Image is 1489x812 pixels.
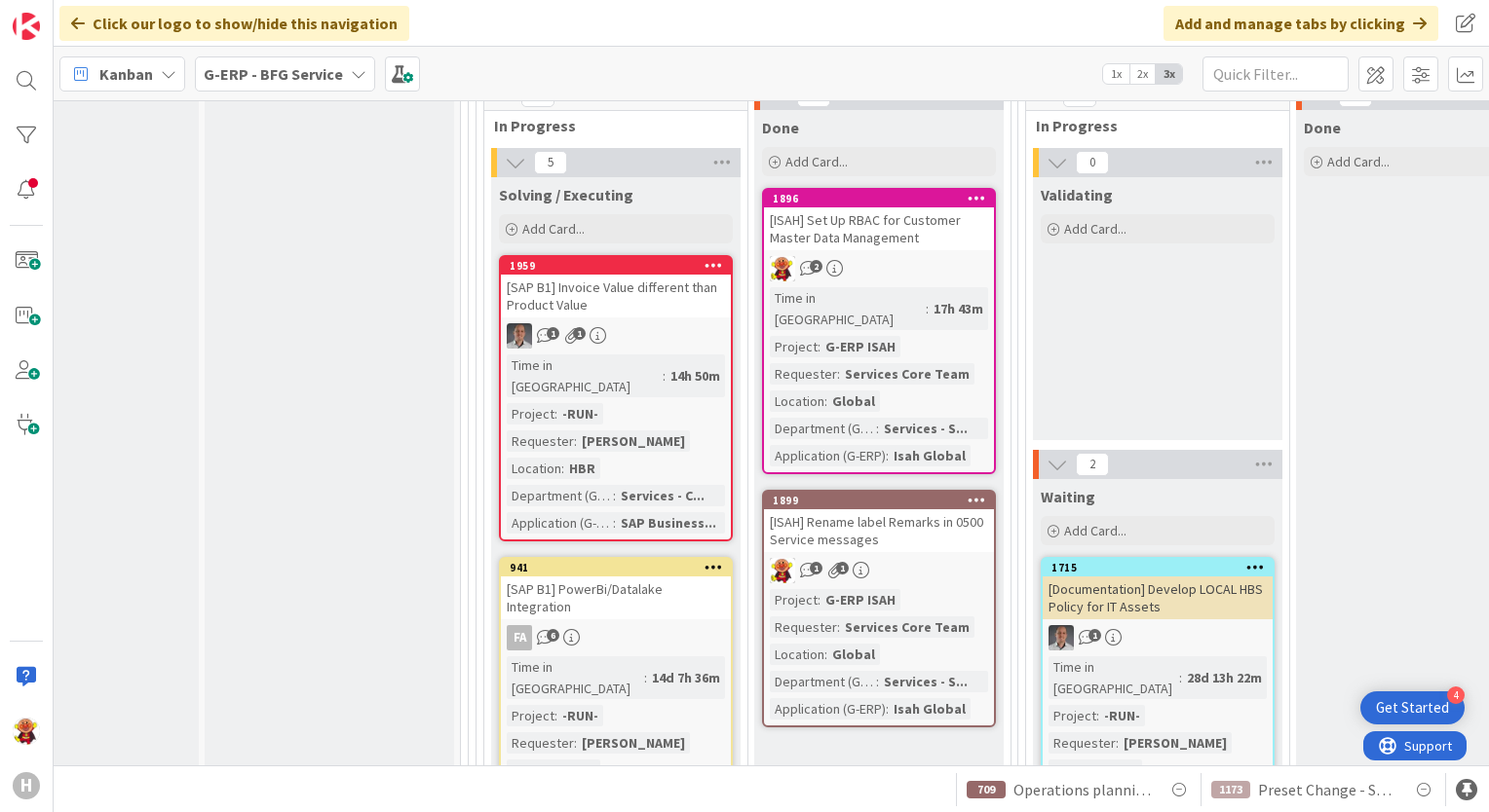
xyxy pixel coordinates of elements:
[1304,118,1341,137] span: Done
[1043,576,1273,619] div: [Documentation] Develop LOCAL HBS Policy for IT Assets
[1327,153,1390,170] span: Add Card...
[507,323,532,349] img: PS
[1064,522,1126,539] span: Add Card...
[762,188,996,474] a: 1896[ISAH] Set Up RBAC for Customer Master Data ManagementLCTime in [GEOGRAPHIC_DATA]:17h 43mProj...
[522,220,585,238] span: Add Card...
[507,430,574,452] div: Requester
[889,445,971,466] div: Isah Global
[666,365,725,387] div: 14h 50m
[13,772,40,799] div: H
[1049,656,1179,699] div: Time in [GEOGRAPHIC_DATA]
[1179,667,1182,688] span: :
[886,698,889,720] span: :
[837,616,840,638] span: :
[577,732,690,754] div: [PERSON_NAME]
[501,576,731,619] div: [SAP B1] PowerBi/Datalake Integration
[507,512,613,534] div: Application (G-ERP)
[501,257,731,317] div: 1959[SAP B1] Invoice Value different than Product Value
[926,298,929,319] span: :
[507,625,532,650] div: FA
[1116,732,1119,754] span: :
[764,509,994,552] div: [ISAH] Rename label Remarks in 0500 Service messages
[876,418,879,439] span: :
[494,116,723,135] span: In Progress
[1051,561,1273,574] div: 1715
[1088,629,1101,642] span: 1
[557,403,603,424] div: -RUN-
[1447,686,1465,704] div: 4
[1049,705,1096,726] div: Project
[821,589,900,610] div: G-ERP ISAH
[1164,6,1438,41] div: Add and manage tabs by clicking
[1041,487,1095,506] span: Waiting
[1211,781,1250,798] div: 1173
[554,403,557,424] span: :
[663,365,666,387] span: :
[810,260,822,273] span: 2
[507,656,644,699] div: Time in [GEOGRAPHIC_DATA]
[644,667,647,688] span: :
[770,644,824,665] div: Location
[764,492,994,552] div: 1899[ISAH] Rename label Remarks in 0500 Service messages
[770,390,824,412] div: Location
[1076,453,1109,476] span: 2
[1103,64,1129,84] span: 1x
[507,759,561,781] div: Location
[616,512,721,534] div: SAP Business...
[770,287,926,330] div: Time in [GEOGRAPHIC_DATA]
[499,255,733,541] a: 1959[SAP B1] Invoice Value different than Product ValuePSTime in [GEOGRAPHIC_DATA]:14h 50mProject...
[879,671,973,692] div: Services - S...
[561,458,564,479] span: :
[764,207,994,250] div: [ISAH] Set Up RBAC for Customer Master Data Management
[547,629,559,642] span: 6
[764,558,994,583] div: LC
[510,561,731,574] div: 941
[770,589,818,610] div: Project
[507,705,554,726] div: Project
[1049,625,1074,650] img: PS
[770,363,837,385] div: Requester
[647,667,725,688] div: 14d 7h 36m
[836,562,849,574] span: 1
[886,445,889,466] span: :
[507,485,613,506] div: Department (G-ERP)
[837,363,840,385] span: :
[770,558,795,583] img: LC
[821,336,900,357] div: G-ERP ISAH
[1129,64,1156,84] span: 2x
[1203,56,1349,92] input: Quick Filter...
[967,781,1006,798] div: 709
[1106,759,1142,781] div: HBR
[824,390,827,412] span: :
[564,458,600,479] div: HBR
[1043,559,1273,619] div: 1715[Documentation] Develop LOCAL HBS Policy for IT Assets
[499,185,633,204] span: Solving / Executing
[1376,698,1449,718] div: Get Started
[770,698,886,720] div: Application (G-ERP)
[501,257,731,275] div: 1959
[824,644,827,665] span: :
[827,644,880,665] div: Global
[613,512,616,534] span: :
[507,732,574,754] div: Requester
[564,759,600,781] div: HBR
[1096,705,1099,726] span: :
[876,671,879,692] span: :
[1043,625,1273,650] div: PS
[818,589,821,610] span: :
[762,490,996,727] a: 1899[ISAH] Rename label Remarks in 0500 Service messagesLCProject:G-ERP ISAHRequester:Services Co...
[1103,759,1106,781] span: :
[1049,759,1103,781] div: Location
[1049,732,1116,754] div: Requester
[1013,778,1152,801] span: Operations planning board Changing operations to external via Multiselect CD_011_HUISCH_Internal ...
[507,354,663,397] div: Time in [GEOGRAPHIC_DATA]
[547,327,559,340] span: 1
[764,256,994,281] div: LC
[1156,64,1182,84] span: 3x
[510,259,731,273] div: 1959
[41,3,89,26] span: Support
[1041,185,1113,204] span: Validating
[1064,220,1126,238] span: Add Card...
[13,718,40,745] img: LC
[879,418,973,439] div: Services - S...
